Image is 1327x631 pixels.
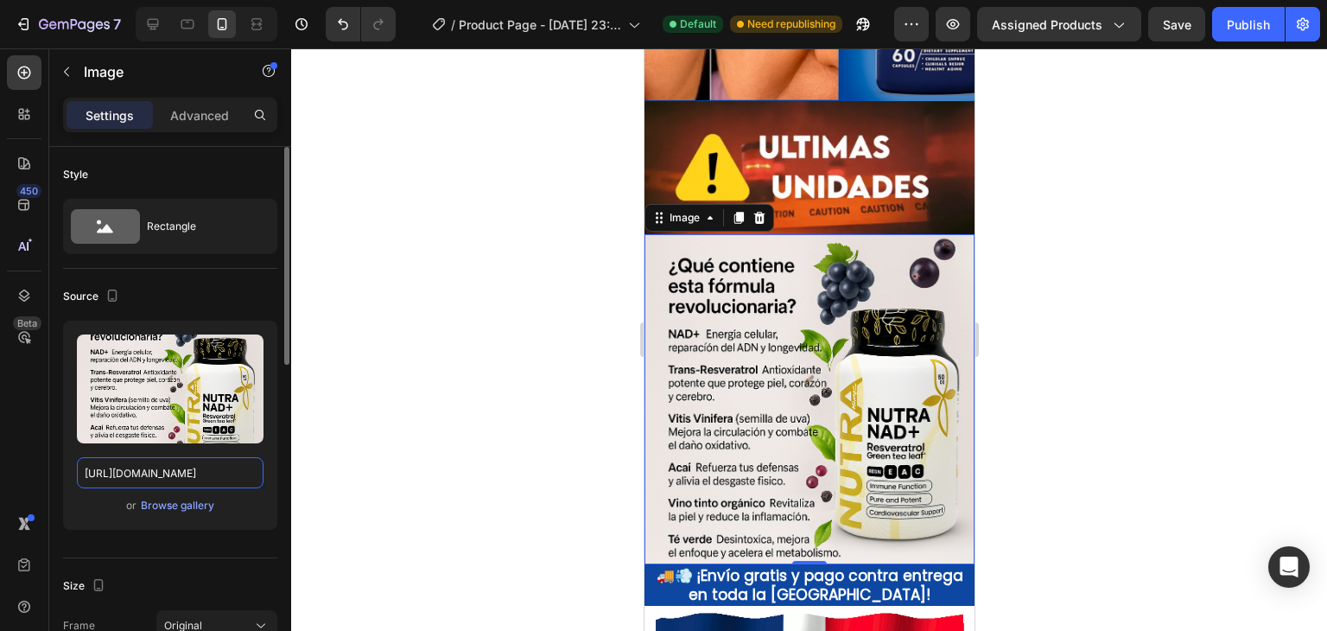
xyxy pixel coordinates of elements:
div: Open Intercom Messenger [1268,546,1310,588]
button: Publish [1212,7,1285,41]
div: Browse gallery [141,498,214,513]
input: https://example.com/image.jpg [77,457,263,488]
div: Rectangle [147,207,252,246]
div: 450 [16,184,41,198]
button: 7 [7,7,129,41]
div: Size [63,575,109,598]
span: Assigned Products [992,16,1102,34]
iframe: Design area [644,48,975,631]
button: Save [1148,7,1205,41]
button: Assigned Products [977,7,1141,41]
span: Save [1163,17,1191,32]
span: Default [680,16,716,32]
div: Undo/Redo [326,7,396,41]
span: Product Page - [DATE] 23:55:01 [459,16,621,34]
p: Image [84,61,231,82]
span: Need republishing [747,16,835,32]
p: Advanced [170,106,229,124]
p: Settings [86,106,134,124]
p: 7 [113,14,121,35]
div: Style [63,167,88,182]
div: Beta [13,316,41,330]
button: Browse gallery [140,497,215,514]
span: or [126,495,137,516]
div: Source [63,285,123,309]
div: Publish [1227,16,1270,34]
img: preview-image [77,335,263,443]
span: / [451,16,455,34]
